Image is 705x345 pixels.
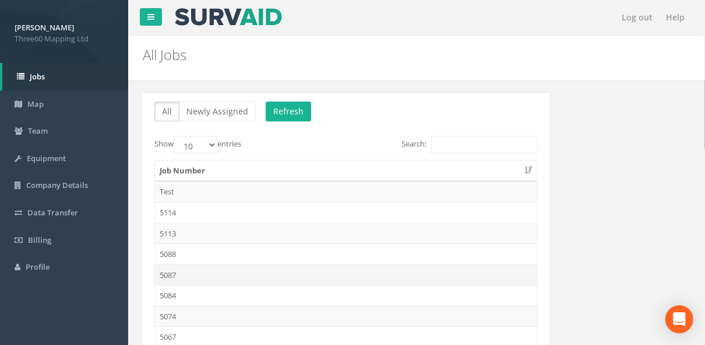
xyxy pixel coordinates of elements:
h2: All Jobs [143,47,596,62]
label: Show entries [154,136,241,154]
td: 5074 [155,306,537,327]
strong: [PERSON_NAME] [15,22,74,33]
td: 5088 [155,243,537,264]
span: Profile [26,262,50,272]
span: Three60 Mapping Ltd [15,33,114,44]
button: Newly Assigned [179,102,256,121]
label: Search: [402,136,538,154]
input: Search: [431,136,538,154]
span: Company Details [26,180,88,190]
span: Data Transfer [27,207,78,218]
select: Showentries [174,136,217,154]
span: Billing [28,235,51,245]
td: 5113 [155,223,537,244]
span: Jobs [30,71,45,82]
a: Jobs [2,63,128,90]
span: Map [27,99,44,109]
a: [PERSON_NAME] Three60 Mapping Ltd [15,19,114,44]
span: Equipment [27,153,66,163]
td: 5114 [155,202,537,223]
th: Job Number: activate to sort column ascending [155,161,537,182]
button: Refresh [266,102,311,121]
div: Open Intercom Messenger [665,305,693,333]
button: All [154,102,179,121]
td: 5084 [155,285,537,306]
span: Team [28,126,48,136]
td: Test [155,181,537,202]
td: 5087 [155,264,537,285]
